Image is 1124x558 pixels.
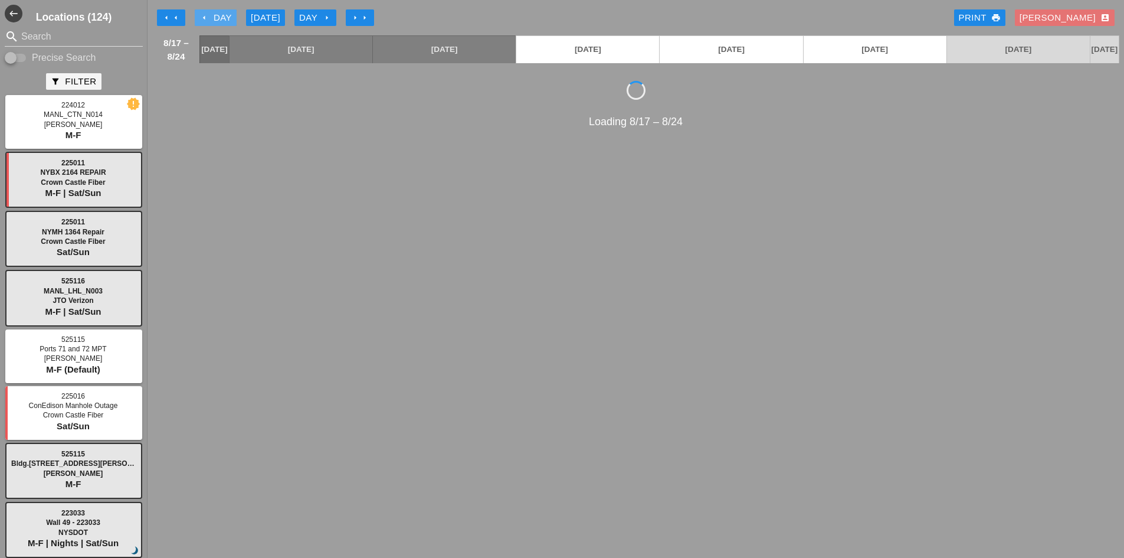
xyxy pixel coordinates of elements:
[41,237,105,246] span: Crown Castle Fiber
[954,9,1005,26] a: Print
[28,538,119,548] span: M-F | Nights | Sat/Sun
[41,178,105,187] span: Crown Castle Fiber
[11,459,159,468] span: Bldg.[STREET_ADDRESS][PERSON_NAME]
[44,110,103,119] span: MANL_CTN_N014
[230,36,372,63] a: [DATE]
[44,287,103,295] span: MANL_LHL_N003
[61,392,85,400] span: 225016
[159,36,194,63] span: 8/17 – 8/24
[40,168,106,177] span: NYBX 2164 REPAIR
[46,364,100,374] span: M-F (Default)
[61,159,85,167] span: 225011
[1020,11,1110,25] div: [PERSON_NAME]
[21,27,126,46] input: Search
[947,36,1090,63] a: [DATE]
[152,114,1119,130] div: Loading 8/17 – 8/24
[57,421,90,431] span: Sat/Sun
[162,13,171,22] i: arrow_left
[373,36,516,63] a: [DATE]
[804,36,946,63] a: [DATE]
[46,518,100,527] span: Wall 49 - 223033
[65,479,81,489] span: M-F
[29,402,118,410] span: ConEdison Manhole Outage
[1090,36,1119,63] a: [DATE]
[51,77,60,86] i: filter_alt
[5,5,22,22] button: Shrink Sidebar
[299,11,332,25] div: Day
[46,73,101,90] button: Filter
[5,51,143,65] div: Enable Precise search to match search terms exactly.
[61,509,85,517] span: 223033
[65,130,81,140] span: M-F
[199,11,232,25] div: Day
[53,296,93,305] span: JTO Verizon
[199,13,209,22] i: arrow_left
[171,13,181,22] i: arrow_left
[58,528,88,537] span: NYSDOT
[129,544,142,557] i: brightness_3
[246,9,285,26] button: [DATE]
[44,120,103,129] span: [PERSON_NAME]
[200,36,229,63] a: [DATE]
[44,469,103,478] span: [PERSON_NAME]
[44,354,103,363] span: [PERSON_NAME]
[5,30,19,44] i: search
[61,101,85,109] span: 224012
[128,99,139,109] i: new_releases
[251,11,280,25] div: [DATE]
[40,345,106,353] span: Ports 71 and 72 MPT
[42,228,104,236] span: NYMH 1364 Repair
[157,9,185,26] button: Move Back 1 Week
[61,450,85,458] span: 525115
[57,247,90,257] span: Sat/Sun
[195,9,237,26] button: Day
[32,52,96,64] label: Precise Search
[61,277,85,285] span: 525116
[5,5,22,22] i: west
[959,11,1001,25] div: Print
[360,13,369,22] i: arrow_right
[1015,9,1115,26] button: [PERSON_NAME]
[61,335,85,344] span: 525115
[61,218,85,226] span: 225011
[660,36,802,63] a: [DATE]
[346,9,374,26] button: Move Ahead 1 Week
[51,75,96,89] div: Filter
[350,13,360,22] i: arrow_right
[45,188,101,198] span: M-F | Sat/Sun
[43,411,104,419] span: Crown Castle Fiber
[45,306,101,316] span: M-F | Sat/Sun
[1100,13,1110,22] i: account_box
[294,9,336,26] button: Day
[991,13,1001,22] i: print
[516,36,659,63] a: [DATE]
[322,13,332,22] i: arrow_right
